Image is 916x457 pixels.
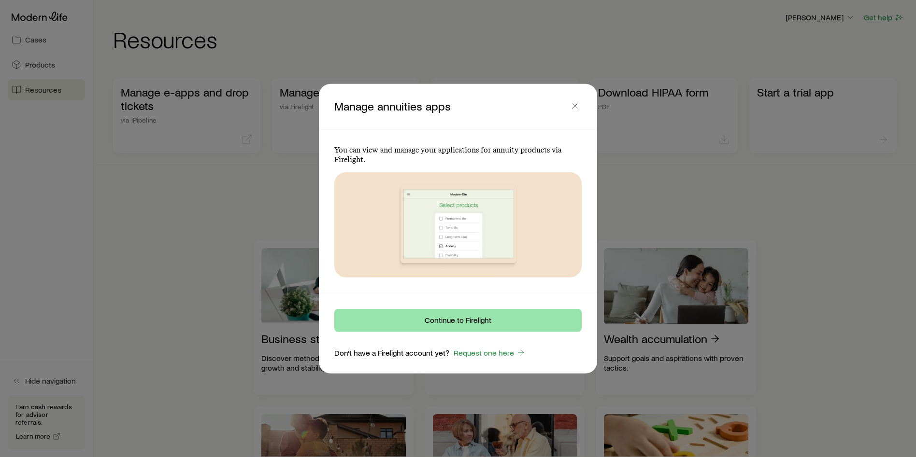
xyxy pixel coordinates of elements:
a: Request one here [453,347,526,359]
button: Continue to Firelight [334,309,582,332]
p: Manage annuities apps [334,99,568,113]
p: Don’t have a Firelight account yet? [334,348,449,358]
p: You can view and manage your applications for annuity products via Firelight. [334,145,582,164]
img: Manage annuities apps signposting [370,172,546,277]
